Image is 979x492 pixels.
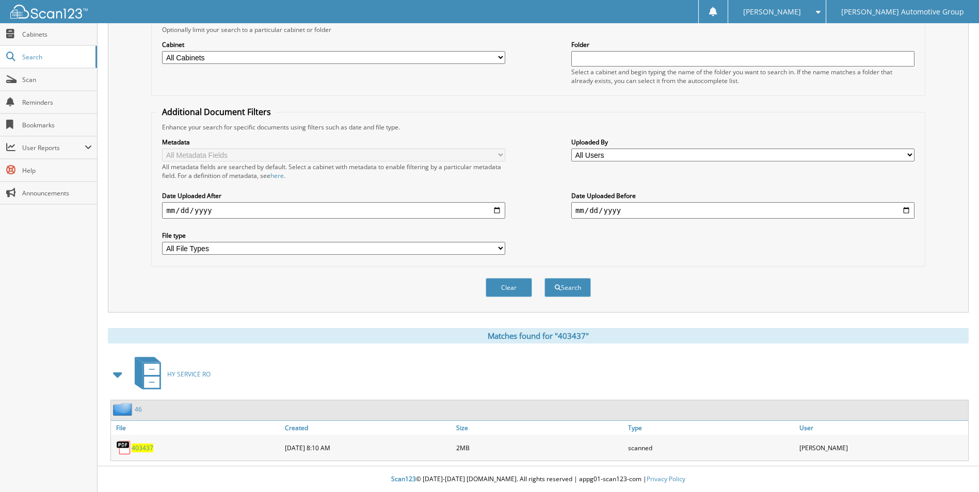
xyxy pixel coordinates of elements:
input: start [162,202,505,219]
label: Cabinet [162,40,505,49]
span: Scan123 [391,474,416,483]
img: scan123-logo-white.svg [10,5,88,19]
label: File type [162,231,505,240]
img: folder2.png [113,403,135,416]
span: [PERSON_NAME] Automotive Group [841,9,964,15]
a: Size [454,421,625,435]
label: Metadata [162,138,505,146]
img: PDF.png [116,440,132,455]
input: end [571,202,914,219]
div: [DATE] 8:10 AM [282,437,454,458]
span: Reminders [22,98,92,107]
a: File [111,421,282,435]
iframe: Chat Widget [927,442,979,492]
a: 46 [135,405,142,414]
a: here [270,171,284,180]
span: Scan [22,75,92,84]
span: Bookmarks [22,121,92,129]
div: Enhance your search for specific documents using filters such as date and file type. [157,123,919,132]
div: Select a cabinet and begin typing the name of the folder you want to search in. If the name match... [571,68,914,85]
a: Privacy Policy [647,474,685,483]
div: © [DATE]-[DATE] [DOMAIN_NAME]. All rights reserved | appg01-scan123-com | [98,467,979,492]
legend: Additional Document Filters [157,106,276,118]
span: Help [22,166,92,175]
div: scanned [625,437,797,458]
div: 2MB [454,437,625,458]
span: HY SERVICE RO [167,370,211,379]
span: Cabinets [22,30,92,39]
label: Date Uploaded After [162,191,505,200]
a: Created [282,421,454,435]
span: User Reports [22,143,85,152]
button: Search [544,278,591,297]
button: Clear [486,278,532,297]
span: [PERSON_NAME] [743,9,801,15]
span: Announcements [22,189,92,198]
a: User [797,421,968,435]
div: All metadata fields are searched by default. Select a cabinet with metadata to enable filtering b... [162,162,505,180]
div: Optionally limit your search to a particular cabinet or folder [157,25,919,34]
a: 403437 [132,444,153,452]
a: Type [625,421,797,435]
label: Folder [571,40,914,49]
label: Uploaded By [571,138,914,146]
span: Search [22,53,90,61]
label: Date Uploaded Before [571,191,914,200]
div: Matches found for "403437" [108,328,969,343]
a: HY SERVICE RO [129,354,211,395]
div: [PERSON_NAME] [797,437,968,458]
